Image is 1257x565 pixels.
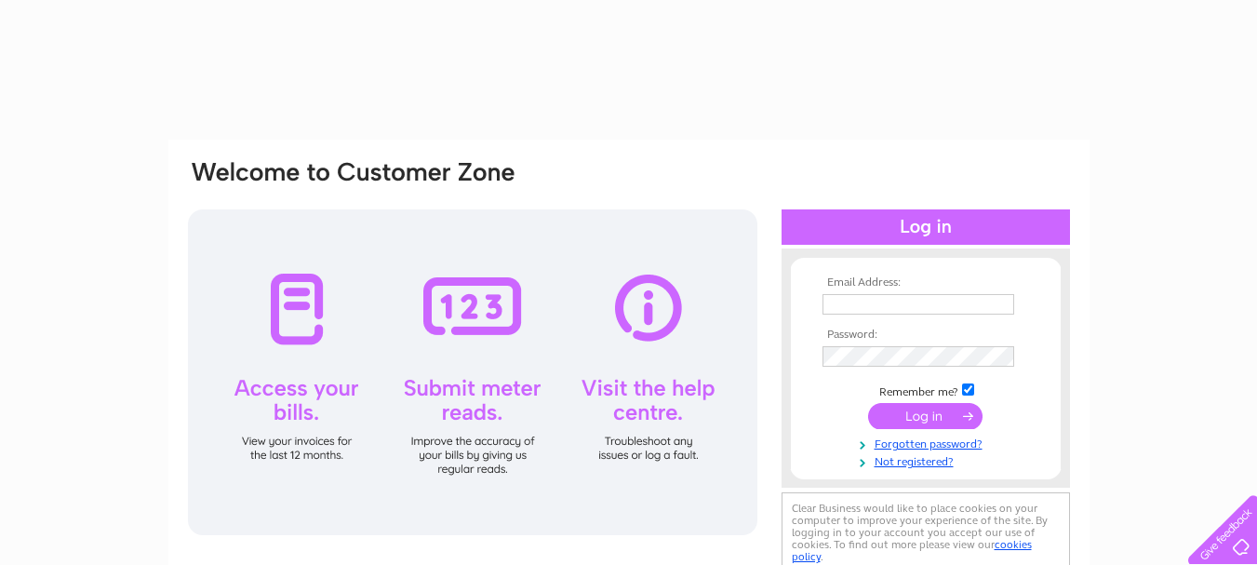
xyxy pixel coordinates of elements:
[792,538,1032,563] a: cookies policy
[822,451,1034,469] a: Not registered?
[818,329,1034,342] th: Password:
[868,403,983,429] input: Submit
[818,381,1034,399] td: Remember me?
[818,276,1034,289] th: Email Address:
[822,434,1034,451] a: Forgotten password?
